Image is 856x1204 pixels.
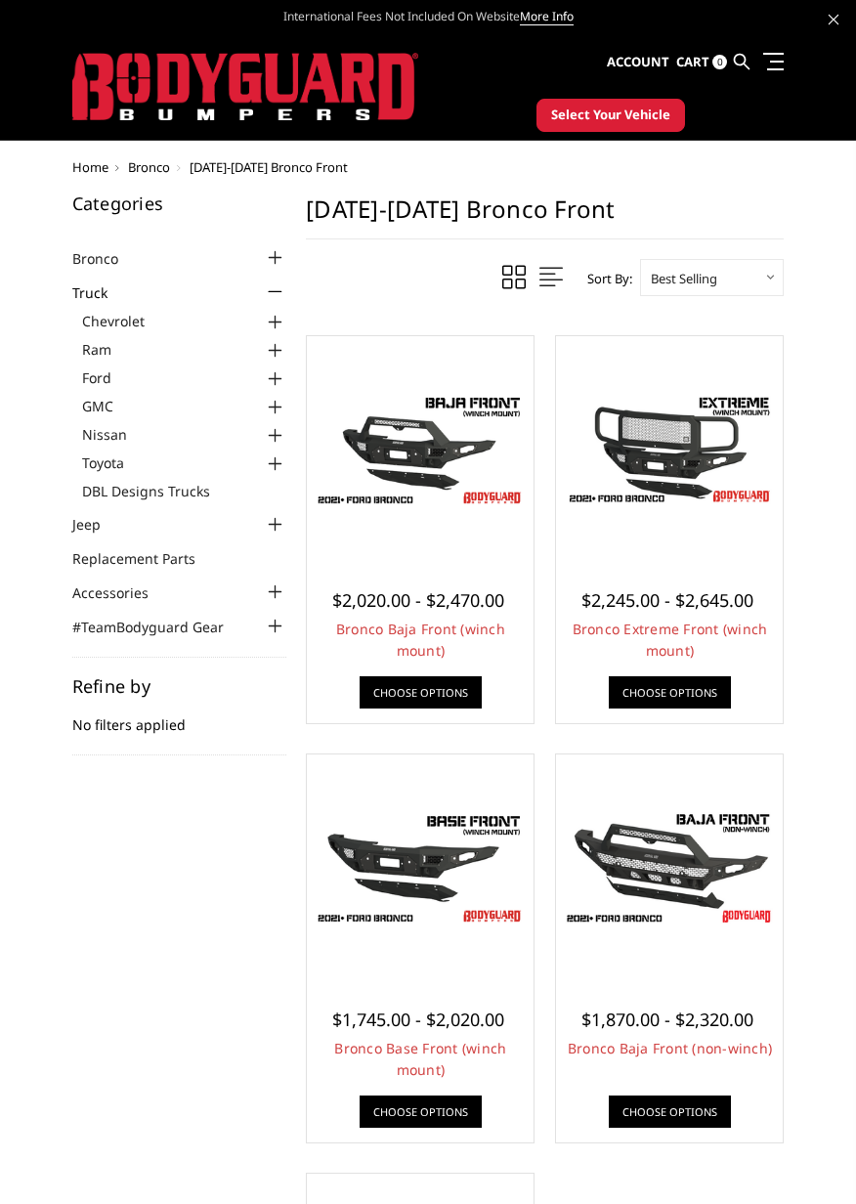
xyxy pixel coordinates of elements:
[360,1096,482,1128] a: Choose Options
[607,53,669,70] span: Account
[82,311,287,331] a: Chevrolet
[312,341,529,558] a: Bodyguard Ford Bronco Bronco Baja Front (winch mount)
[72,617,248,637] a: #TeamBodyguard Gear
[82,481,287,501] a: DBL Designs Trucks
[72,514,125,535] a: Jeep
[72,53,418,121] img: BODYGUARD BUMPERS
[72,582,173,603] a: Accessories
[128,158,170,176] a: Bronco
[520,8,574,25] a: More Info
[312,389,529,511] img: Bodyguard Ford Bronco
[334,1039,506,1079] a: Bronco Base Front (winch mount)
[82,367,287,388] a: Ford
[676,36,727,89] a: Cart 0
[312,759,529,976] a: Freedom Series - Bronco Base Front Bumper Bronco Base Front (winch mount)
[72,194,287,212] h5: Categories
[561,389,778,511] img: Bronco Extreme Front (winch mount)
[312,807,529,929] img: Freedom Series - Bronco Base Front Bumper
[82,339,287,360] a: Ram
[72,677,287,755] div: No filters applied
[581,1008,753,1031] span: $1,870.00 - $2,320.00
[676,53,709,70] span: Cart
[573,620,768,660] a: Bronco Extreme Front (winch mount)
[581,588,753,612] span: $2,245.00 - $2,645.00
[72,548,220,569] a: Replacement Parts
[561,341,778,558] a: Bronco Extreme Front (winch mount) Bronco Extreme Front (winch mount)
[332,588,504,612] span: $2,020.00 - $2,470.00
[561,807,778,929] img: Bronco Baja Front (non-winch)
[306,194,784,239] h1: [DATE]-[DATE] Bronco Front
[82,396,287,416] a: GMC
[72,282,132,303] a: Truck
[568,1039,772,1057] a: Bronco Baja Front (non-winch)
[577,264,632,293] label: Sort By:
[332,1008,504,1031] span: $1,745.00 - $2,020.00
[607,36,669,89] a: Account
[536,99,685,132] button: Select Your Vehicle
[336,620,505,660] a: Bronco Baja Front (winch mount)
[551,106,670,125] span: Select Your Vehicle
[561,759,778,976] a: Bronco Baja Front (non-winch) Bronco Baja Front (non-winch)
[609,1096,731,1128] a: Choose Options
[72,248,143,269] a: Bronco
[360,676,482,709] a: Choose Options
[609,676,731,709] a: Choose Options
[72,158,108,176] a: Home
[712,55,727,69] span: 0
[82,452,287,473] a: Toyota
[72,677,287,695] h5: Refine by
[82,424,287,445] a: Nissan
[190,158,348,176] span: [DATE]-[DATE] Bronco Front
